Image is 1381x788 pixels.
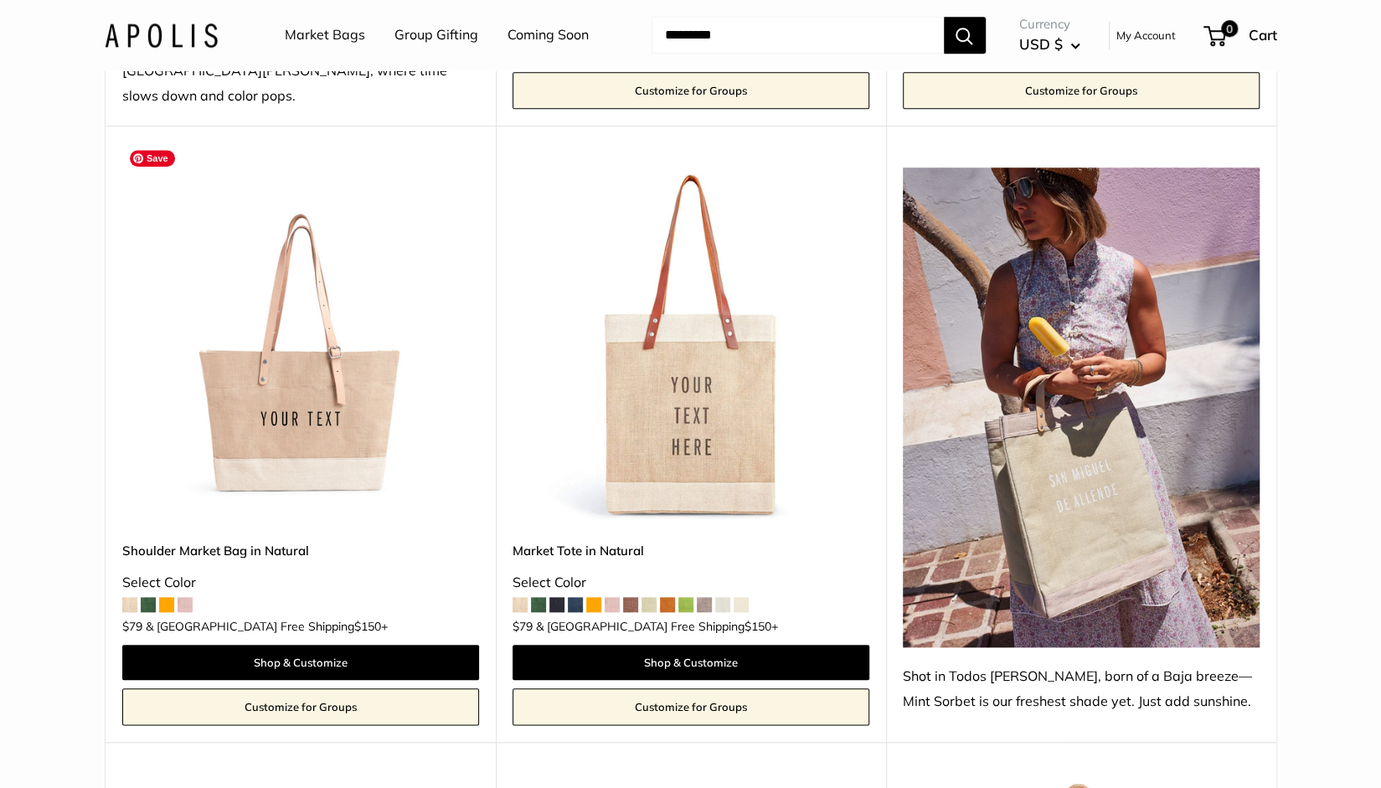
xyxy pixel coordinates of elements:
a: Coming Soon [508,23,589,48]
img: Shoulder Market Bag in Natural [122,167,479,524]
input: Search... [652,17,944,54]
div: Select Color [122,570,479,595]
a: Shop & Customize [513,645,869,680]
a: 0 Cart [1205,22,1277,49]
div: Shot in Todos [PERSON_NAME], born of a Baja breeze—Mint Sorbet is our freshest shade yet. Just ad... [903,664,1260,714]
button: Search [944,17,986,54]
a: Shoulder Market Bag in NaturalShoulder Market Bag in Natural [122,167,479,524]
span: $150 [354,619,381,634]
div: Our summer collection was captured in [GEOGRAPHIC_DATA][PERSON_NAME], where time slows down and c... [122,33,479,109]
img: description_Make it yours with custom printed text. [513,167,869,524]
span: Cart [1249,26,1277,44]
a: My Account [1116,25,1176,45]
a: Customize for Groups [513,72,869,109]
span: & [GEOGRAPHIC_DATA] Free Shipping + [536,621,778,632]
img: Apolis [105,23,218,47]
a: Shop & Customize [122,645,479,680]
span: 0 [1220,20,1237,37]
span: Save [130,150,175,167]
a: Market Tote in Natural [513,541,869,560]
span: $150 [745,619,771,634]
a: Group Gifting [394,23,478,48]
a: Customize for Groups [122,688,479,725]
a: Customize for Groups [513,688,869,725]
span: Currency [1019,13,1080,36]
a: description_Make it yours with custom printed text.description_The Original Market bag in its 4 n... [513,167,869,524]
img: Shot in Todos Santos, born of a Baja breeze—Mint Sorbet is our freshest shade yet. Just add sunsh... [903,167,1260,647]
span: USD $ [1019,35,1063,53]
button: USD $ [1019,31,1080,58]
a: Customize for Groups [903,72,1260,109]
span: $79 [513,619,533,634]
span: & [GEOGRAPHIC_DATA] Free Shipping + [146,621,388,632]
span: $79 [122,619,142,634]
a: Market Bags [285,23,365,48]
div: Select Color [513,570,869,595]
a: Shoulder Market Bag in Natural [122,541,479,560]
